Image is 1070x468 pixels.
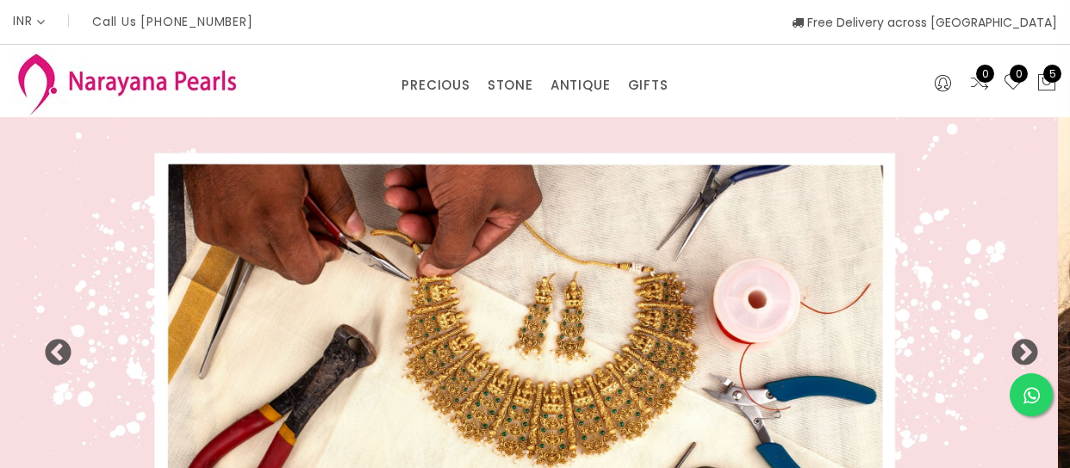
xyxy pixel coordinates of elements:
[488,72,533,98] a: STONE
[976,65,994,83] span: 0
[1043,65,1061,83] span: 5
[551,72,611,98] a: ANTIQUE
[628,72,669,98] a: GIFTS
[792,14,1057,31] span: Free Delivery across [GEOGRAPHIC_DATA]
[43,339,60,356] button: Previous
[1036,72,1057,95] button: 5
[92,16,253,28] p: Call Us [PHONE_NUMBER]
[1003,72,1023,95] a: 0
[401,72,470,98] a: PRECIOUS
[969,72,990,95] a: 0
[1010,65,1028,83] span: 0
[1010,339,1027,356] button: Next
